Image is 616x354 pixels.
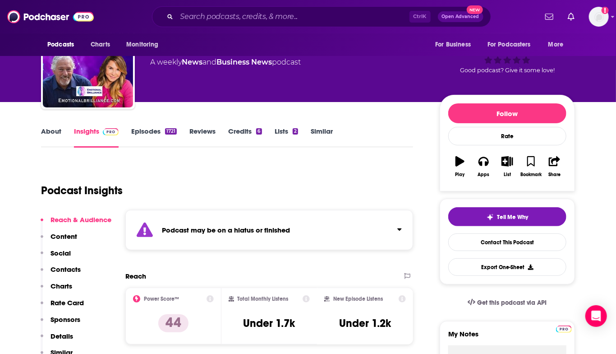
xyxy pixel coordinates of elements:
label: My Notes [448,330,566,345]
span: Podcasts [47,38,74,51]
button: Apps [472,150,495,183]
p: Social [51,249,71,257]
div: Bookmark [520,172,542,177]
span: Good podcast? Give it some love! [460,67,555,74]
div: Apps [478,172,490,177]
svg: Add a profile image [602,7,609,14]
a: Contact This Podcast [448,233,566,251]
span: Monitoring [126,38,158,51]
button: open menu [41,36,86,53]
p: Charts [51,282,72,290]
div: 6 [256,128,262,135]
div: A weekly podcast [150,57,301,68]
span: Tell Me Why [497,214,529,221]
div: 1721 [165,128,177,135]
a: Get this podcast via API [460,292,554,314]
div: List [504,172,511,177]
p: Reach & Audience [51,215,111,224]
p: Content [51,232,77,241]
button: Charts [41,282,72,298]
span: and [202,58,216,66]
div: Open Intercom Messenger [585,305,607,327]
p: Details [51,332,73,340]
h2: Total Monthly Listens [238,296,289,302]
button: open menu [482,36,544,53]
span: For Business [435,38,471,51]
button: Follow [448,103,566,123]
button: Content [41,232,77,249]
a: Credits6 [228,127,262,148]
a: InsightsPodchaser Pro [74,127,119,148]
a: About [41,127,61,148]
span: Logged in as megcassidy [589,7,609,27]
a: Show notifications dropdown [542,9,557,24]
img: tell me why sparkle [487,214,494,221]
span: New [467,5,483,14]
button: Contacts [41,265,81,282]
h2: Reach [125,272,146,280]
div: 2 [293,128,298,135]
p: 44 [158,314,188,332]
h2: Power Score™ [144,296,179,302]
span: Get this podcast via API [477,299,547,307]
h2: New Episode Listens [333,296,383,302]
button: Open AdvancedNew [438,11,483,22]
a: News [182,58,202,66]
button: Rate Card [41,298,84,315]
div: Play [455,172,465,177]
button: Show profile menu [589,7,609,27]
input: Search podcasts, credits, & more... [177,9,409,24]
span: Ctrl K [409,11,431,23]
img: Podchaser Pro [556,326,572,333]
button: Social [41,249,71,265]
div: Share [548,172,561,177]
button: Export One-Sheet [448,258,566,276]
img: Leadership Development News [43,17,133,107]
div: Rate [448,127,566,145]
a: Lists2 [275,127,298,148]
span: For Podcasters [487,38,531,51]
p: Sponsors [51,315,80,324]
span: Open Advanced [442,14,479,19]
a: Charts [85,36,115,53]
button: Reach & Audience [41,215,111,232]
img: Podchaser - Follow, Share and Rate Podcasts [7,8,94,25]
a: Show notifications dropdown [564,9,578,24]
button: Play [448,150,472,183]
div: Search podcasts, credits, & more... [152,6,491,27]
button: open menu [120,36,170,53]
h3: Under 1.2k [339,317,391,330]
a: Pro website [556,324,572,333]
a: Reviews [189,127,216,148]
section: Click to expand status details [125,210,413,250]
button: Details [41,332,73,349]
button: open menu [542,36,575,53]
button: tell me why sparkleTell Me Why [448,207,566,226]
h3: Under 1.7k [243,317,295,330]
p: Contacts [51,265,81,274]
img: User Profile [589,7,609,27]
a: Episodes1721 [131,127,177,148]
a: Similar [311,127,333,148]
h1: Podcast Insights [41,184,123,197]
a: Business News [216,58,272,66]
span: More [548,38,564,51]
span: Charts [91,38,110,51]
img: Podchaser Pro [103,128,119,135]
button: open menu [429,36,482,53]
button: Bookmark [519,150,542,183]
p: Rate Card [51,298,84,307]
button: List [496,150,519,183]
button: Sponsors [41,315,80,332]
strong: Podcast may be on a hiatus or finished [162,226,290,234]
button: Share [543,150,566,183]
